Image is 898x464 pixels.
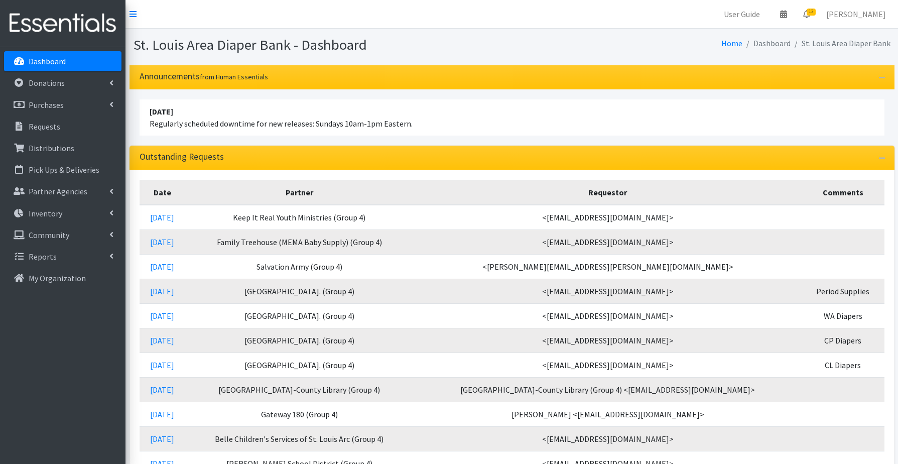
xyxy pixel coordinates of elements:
[185,180,414,205] th: Partner
[150,385,174,395] a: [DATE]
[802,180,884,205] th: Comments
[4,225,121,245] a: Community
[29,186,87,196] p: Partner Agencies
[4,51,121,71] a: Dashboard
[29,56,66,66] p: Dashboard
[4,203,121,223] a: Inventory
[414,328,802,353] td: <[EMAIL_ADDRESS][DOMAIN_NAME]>
[185,279,414,303] td: [GEOGRAPHIC_DATA]. (Group 4)
[4,95,121,115] a: Purchases
[185,229,414,254] td: Family Treehouse (MEMA Baby Supply) (Group 4)
[150,106,173,117] strong: [DATE]
[185,426,414,451] td: Belle Children's Services of St. Louis Arc (Group 4)
[802,303,884,328] td: WA Diapers
[4,73,121,93] a: Donations
[4,7,121,40] img: HumanEssentials
[4,117,121,137] a: Requests
[742,36,791,51] li: Dashboard
[150,434,174,444] a: [DATE]
[802,328,884,353] td: CP Diapers
[414,353,802,377] td: <[EMAIL_ADDRESS][DOMAIN_NAME]>
[414,229,802,254] td: <[EMAIL_ADDRESS][DOMAIN_NAME]>
[150,212,174,222] a: [DATE]
[29,143,74,153] p: Distributions
[802,353,884,377] td: CL Diapers
[414,402,802,426] td: [PERSON_NAME] <[EMAIL_ADDRESS][DOMAIN_NAME]>
[807,9,816,16] span: 13
[150,311,174,321] a: [DATE]
[150,409,174,419] a: [DATE]
[150,262,174,272] a: [DATE]
[802,279,884,303] td: Period Supplies
[185,328,414,353] td: [GEOGRAPHIC_DATA]. (Group 4)
[150,286,174,296] a: [DATE]
[185,254,414,279] td: Salvation Army (Group 4)
[4,138,121,158] a: Distributions
[140,99,884,136] li: Regularly scheduled downtime for new releases: Sundays 10am-1pm Eastern.
[414,303,802,328] td: <[EMAIL_ADDRESS][DOMAIN_NAME]>
[185,353,414,377] td: [GEOGRAPHIC_DATA]. (Group 4)
[4,247,121,267] a: Reports
[140,71,268,82] h3: Announcements
[150,360,174,370] a: [DATE]
[414,180,802,205] th: Requestor
[4,268,121,288] a: My Organization
[4,181,121,201] a: Partner Agencies
[29,230,69,240] p: Community
[29,252,57,262] p: Reports
[721,38,742,48] a: Home
[185,402,414,426] td: Gateway 180 (Group 4)
[29,100,64,110] p: Purchases
[4,160,121,180] a: Pick Ups & Deliveries
[150,335,174,345] a: [DATE]
[414,254,802,279] td: <[PERSON_NAME][EMAIL_ADDRESS][PERSON_NAME][DOMAIN_NAME]>
[200,72,268,81] small: from Human Essentials
[414,205,802,230] td: <[EMAIL_ADDRESS][DOMAIN_NAME]>
[414,377,802,402] td: [GEOGRAPHIC_DATA]-County Library (Group 4) <[EMAIL_ADDRESS][DOMAIN_NAME]>
[185,303,414,328] td: [GEOGRAPHIC_DATA]. (Group 4)
[150,237,174,247] a: [DATE]
[29,122,60,132] p: Requests
[791,36,890,51] li: St. Louis Area Diaper Bank
[414,279,802,303] td: <[EMAIL_ADDRESS][DOMAIN_NAME]>
[29,208,62,218] p: Inventory
[29,78,65,88] p: Donations
[29,165,99,175] p: Pick Ups & Deliveries
[29,273,86,283] p: My Organization
[185,205,414,230] td: Keep It Real Youth Ministries (Group 4)
[140,152,224,162] h3: Outstanding Requests
[414,426,802,451] td: <[EMAIL_ADDRESS][DOMAIN_NAME]>
[134,36,508,54] h1: St. Louis Area Diaper Bank - Dashboard
[818,4,894,24] a: [PERSON_NAME]
[795,4,818,24] a: 13
[185,377,414,402] td: [GEOGRAPHIC_DATA]-County Library (Group 4)
[716,4,768,24] a: User Guide
[140,180,185,205] th: Date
